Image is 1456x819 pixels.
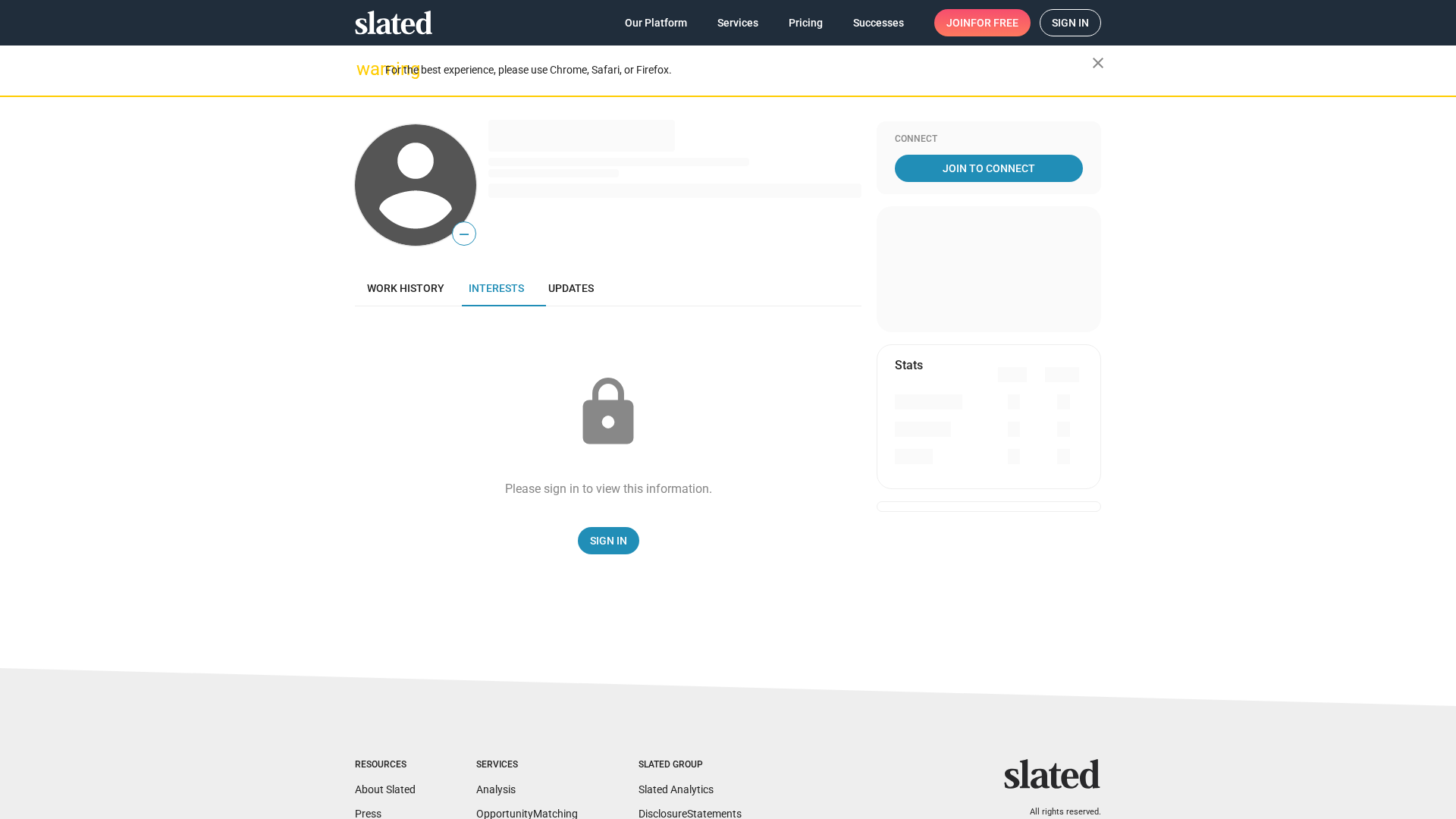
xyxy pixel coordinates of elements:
[355,783,416,795] a: About Slated
[355,270,457,306] a: Work history
[590,527,627,554] span: Sign In
[1089,54,1107,72] mat-icon: close
[355,759,416,771] div: Resources
[1040,9,1101,36] a: Sign in
[705,9,770,36] a: Services
[971,9,1018,36] span: for free
[505,481,712,497] div: Please sign in to view this information.
[895,357,923,373] mat-card-title: Stats
[367,282,444,294] span: Work history
[717,9,758,36] span: Services
[536,270,606,306] a: Updates
[895,155,1083,182] a: Join To Connect
[356,60,375,78] mat-icon: warning
[613,9,699,36] a: Our Platform
[476,759,578,771] div: Services
[639,759,742,771] div: Slated Group
[898,155,1080,182] span: Join To Connect
[853,9,904,36] span: Successes
[1052,10,1089,36] span: Sign in
[385,60,1092,80] div: For the best experience, please use Chrome, Safari, or Firefox.
[946,9,1018,36] span: Join
[570,375,646,450] mat-icon: lock
[625,9,687,36] span: Our Platform
[777,9,835,36] a: Pricing
[639,783,714,795] a: Slated Analytics
[934,9,1031,36] a: Joinfor free
[469,282,524,294] span: Interests
[548,282,594,294] span: Updates
[841,9,916,36] a: Successes
[789,9,823,36] span: Pricing
[578,527,639,554] a: Sign In
[476,783,516,795] a: Analysis
[453,224,475,244] span: —
[895,133,1083,146] div: Connect
[457,270,536,306] a: Interests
